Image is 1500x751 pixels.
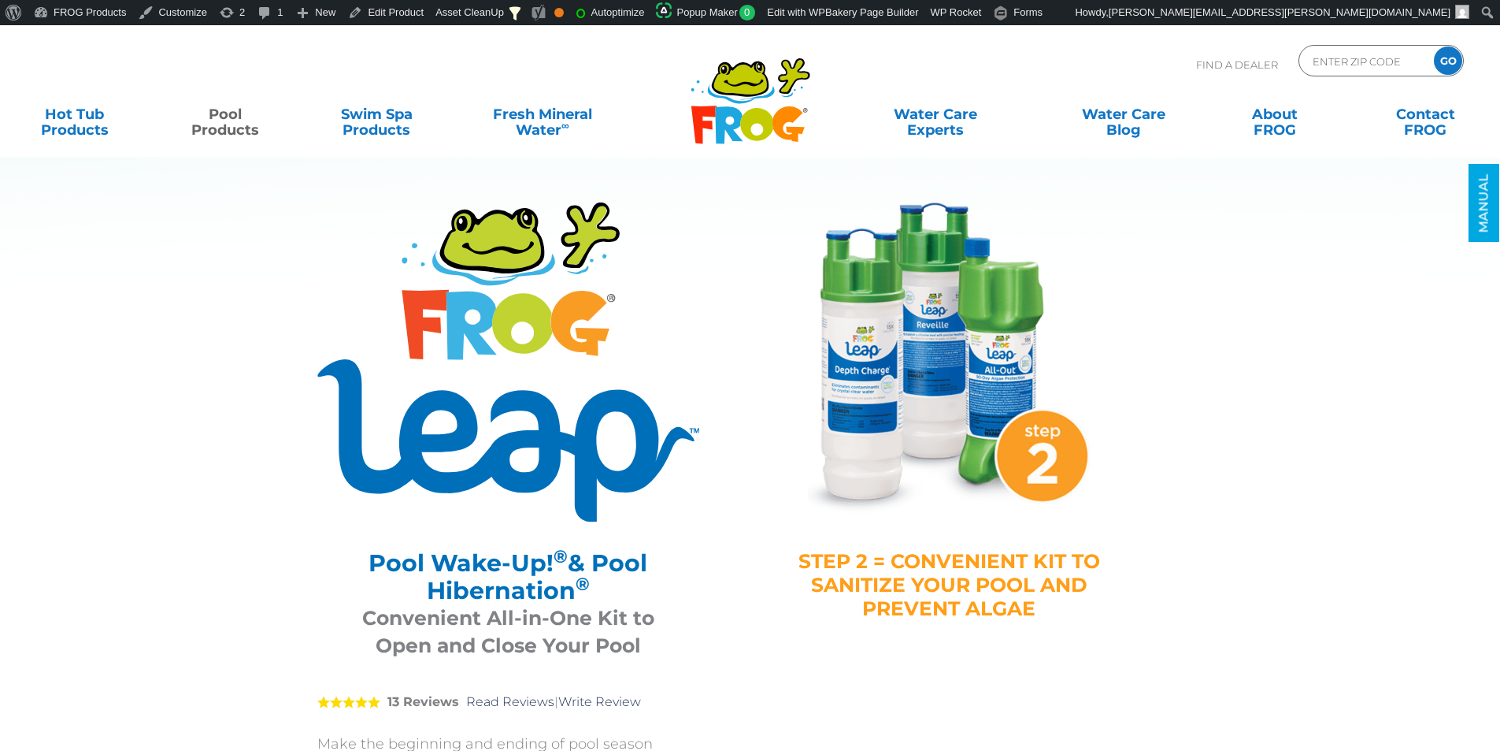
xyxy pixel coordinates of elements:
p: Find A Dealer [1196,45,1278,84]
strong: 13 Reviews [387,694,459,709]
span: 5 [317,696,380,708]
span: 0 [739,5,756,20]
h3: Convenient All-in-One Kit to Open and Close Your Pool [337,604,680,660]
h2: Pool Wake-Up! & Pool Hibernation [337,549,680,604]
div: OK [554,8,564,17]
a: ContactFROG [1367,99,1484,130]
a: Write Review [558,694,641,709]
input: GO [1434,46,1462,75]
a: PoolProducts [167,99,284,130]
sup: ® [576,573,590,595]
a: Fresh MineralWater∞ [469,99,616,130]
sup: ∞ [561,119,569,132]
img: Product Logo [317,203,699,522]
a: Read Reviews [466,694,554,709]
input: Zip Code Form [1311,50,1417,72]
a: MANUAL [1469,165,1499,243]
span: [PERSON_NAME][EMAIL_ADDRESS][PERSON_NAME][DOMAIN_NAME] [1109,6,1450,18]
sup: ® [554,545,568,567]
a: Water CareExperts [840,99,1031,130]
a: Hot TubProducts [16,99,133,130]
h4: STEP 2 = CONVENIENT KIT TO SANITIZE YOUR POOL AND PREVENT ALGAE [798,549,1101,620]
a: Swim SpaProducts [318,99,435,130]
a: AboutFROG [1216,99,1333,130]
a: Water CareBlog [1065,99,1182,130]
div: | [317,671,699,733]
